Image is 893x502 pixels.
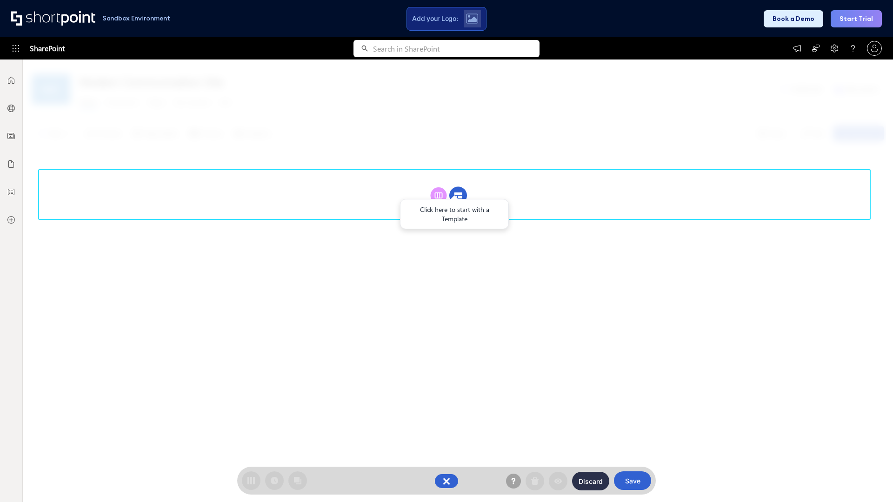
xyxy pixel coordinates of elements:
button: Start Trial [831,10,882,27]
button: Book a Demo [764,10,823,27]
span: Add your Logo: [412,14,458,23]
img: Upload logo [466,13,478,24]
iframe: Chat Widget [846,457,893,502]
input: Search in SharePoint [373,40,540,57]
h1: Sandbox Environment [102,16,170,21]
button: Discard [572,472,609,490]
button: Save [614,471,651,490]
span: SharePoint [30,37,65,59]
